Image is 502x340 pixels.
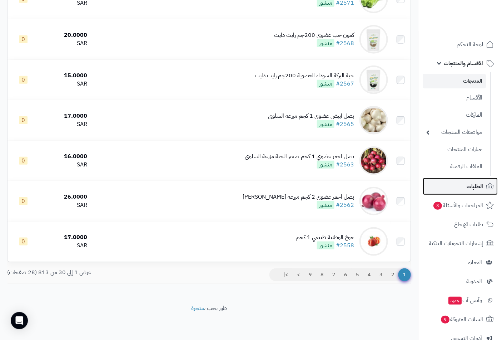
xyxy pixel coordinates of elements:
[42,31,87,39] div: 20.0000
[245,152,354,161] div: بصل احمر عضوي 1 كجم صغير الحبة مزرعة السلوى
[423,74,486,88] a: المنتجات
[359,187,388,215] img: بصل احمر عضوي 2 كجم مزرعة الشهوان
[423,254,498,271] a: العملاء
[423,36,498,53] a: لوحة التحكم
[317,80,334,88] span: منشور
[317,161,334,169] span: منشور
[292,268,304,281] a: >
[423,107,486,123] a: الماركات
[433,200,483,210] span: المراجعات والأسئلة
[268,112,354,120] div: بصل ابيض عضوي 1 كجم مزرعة السلوى
[423,216,498,233] a: طلبات الإرجاع
[42,193,87,201] div: 26.0000
[448,297,462,305] span: جديد
[423,235,498,252] a: إشعارات التحويلات البنكية
[423,90,486,106] a: الأقسام
[359,146,388,175] img: بصل احمر عضوي 1 كجم صغير الحبة مزرعة السلوى
[423,142,486,157] a: خيارات المنتجات
[466,276,482,286] span: المدونة
[316,268,328,281] a: 8
[423,178,498,195] a: الطلبات
[274,31,354,39] div: كمون حب عضوي 200جم رايت دايت
[243,193,354,201] div: بصل احمر عضوي 2 كجم مزرعة [PERSON_NAME]
[423,159,486,174] a: الملفات الرقمية
[11,312,28,329] div: Open Intercom Messenger
[336,120,354,128] a: #2565
[42,233,87,242] div: 17.0000
[467,181,483,191] span: الطلبات
[42,80,87,88] div: SAR
[423,311,498,328] a: السلات المتروكة9
[359,65,388,94] img: حبة البركة السوداء العضوية 200جم رايت دايت
[279,268,293,281] a: >|
[444,58,483,68] span: الأقسام والمنتجات
[423,197,498,214] a: المراجعات والأسئلة3
[336,160,354,169] a: #2563
[19,35,28,43] span: 0
[328,268,340,281] a: 7
[359,227,388,256] img: خوخ الوطنية طبيعي 1 كجم
[336,39,354,48] a: #2568
[19,157,28,165] span: 0
[255,72,354,80] div: حبة البركة السوداء العضوية 200جم رايت دايت
[441,315,449,324] span: 9
[351,268,363,281] a: 5
[317,201,334,209] span: منشور
[423,125,486,140] a: مواصفات المنتجات
[19,116,28,124] span: 0
[398,268,411,281] span: 1
[453,5,495,20] img: logo-2.png
[336,241,354,250] a: #2558
[336,79,354,88] a: #2567
[457,39,483,49] span: لوحة التحكم
[304,268,316,281] a: 9
[2,268,209,277] div: عرض 1 إلى 30 من 813 (28 صفحات)
[317,120,334,128] span: منشور
[359,25,388,54] img: كمون حب عضوي 200جم رايت دايت
[468,257,482,267] span: العملاء
[296,233,354,242] div: خوخ الوطنية طبيعي 1 كجم
[454,219,483,229] span: طلبات الإرجاع
[440,314,483,324] span: السلات المتروكة
[19,238,28,246] span: 0
[423,273,498,290] a: المدونة
[387,268,399,281] a: 2
[19,76,28,84] span: 0
[317,39,334,47] span: منشور
[19,197,28,205] span: 0
[429,238,483,248] span: إشعارات التحويلات البنكية
[42,152,87,161] div: 16.0000
[42,72,87,80] div: 15.0000
[359,106,388,135] img: بصل ابيض عضوي 1 كجم مزرعة السلوى
[42,112,87,120] div: 17.0000
[191,304,204,312] a: متجرة
[375,268,387,281] a: 3
[42,161,87,169] div: SAR
[423,292,498,309] a: وآتس آبجديد
[42,201,87,209] div: SAR
[448,295,482,305] span: وآتس آب
[433,201,442,210] span: 3
[339,268,352,281] a: 6
[363,268,375,281] a: 4
[42,39,87,48] div: SAR
[42,120,87,128] div: SAR
[336,201,354,209] a: #2562
[317,242,334,249] span: منشور
[42,242,87,250] div: SAR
